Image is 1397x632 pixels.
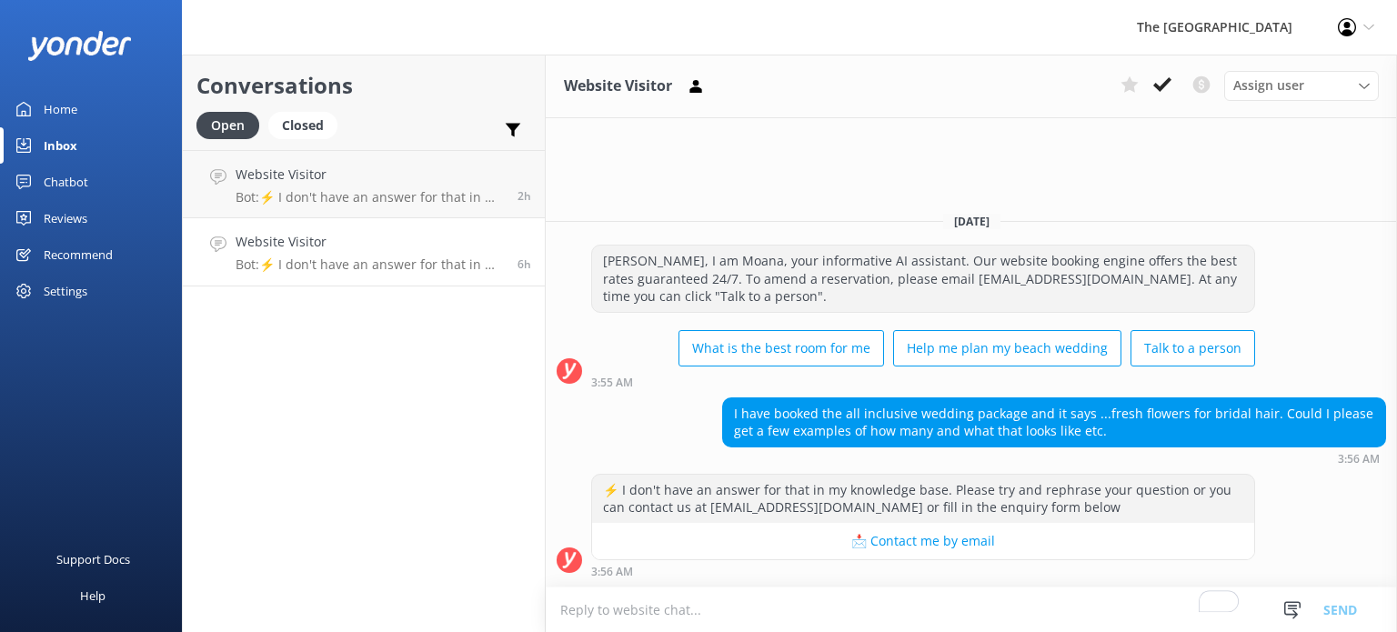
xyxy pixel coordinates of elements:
[196,112,259,139] div: Open
[893,330,1121,366] button: Help me plan my beach wedding
[44,91,77,127] div: Home
[518,188,531,204] span: Sep 24 2025 01:35pm (UTC -10:00) Pacific/Honolulu
[518,256,531,272] span: Sep 24 2025 09:56am (UTC -10:00) Pacific/Honolulu
[196,115,268,135] a: Open
[236,256,504,273] p: Bot: ⚡ I don't have an answer for that in my knowledge base. Please try and rephrase your questio...
[591,376,1255,388] div: Sep 24 2025 09:55am (UTC -10:00) Pacific/Honolulu
[564,75,672,98] h3: Website Visitor
[546,587,1397,632] textarea: To enrich screen reader interactions, please activate Accessibility in Grammarly extension settings
[591,565,1255,577] div: Sep 24 2025 09:56am (UTC -10:00) Pacific/Honolulu
[723,398,1385,446] div: I have booked the all inclusive wedding package and it says ...fresh flowers for bridal hair. Cou...
[236,165,504,185] h4: Website Visitor
[1131,330,1255,366] button: Talk to a person
[44,200,87,236] div: Reviews
[592,523,1254,559] button: 📩 Contact me by email
[183,218,545,286] a: Website VisitorBot:⚡ I don't have an answer for that in my knowledge base. Please try and rephras...
[268,112,337,139] div: Closed
[183,150,545,218] a: Website VisitorBot:⚡ I don't have an answer for that in my knowledge base. Please try and rephras...
[27,31,132,61] img: yonder-white-logo.png
[44,127,77,164] div: Inbox
[44,164,88,200] div: Chatbot
[943,214,1000,229] span: [DATE]
[1224,71,1379,100] div: Assign User
[268,115,347,135] a: Closed
[1338,454,1380,465] strong: 3:56 AM
[56,541,130,577] div: Support Docs
[44,236,113,273] div: Recommend
[592,475,1254,523] div: ⚡ I don't have an answer for that in my knowledge base. Please try and rephrase your question or ...
[592,246,1254,312] div: [PERSON_NAME], I am Moana, your informative AI assistant. Our website booking engine offers the b...
[236,232,504,252] h4: Website Visitor
[591,377,633,388] strong: 3:55 AM
[591,567,633,577] strong: 3:56 AM
[722,452,1386,465] div: Sep 24 2025 09:56am (UTC -10:00) Pacific/Honolulu
[196,68,531,103] h2: Conversations
[1233,75,1304,95] span: Assign user
[236,189,504,206] p: Bot: ⚡ I don't have an answer for that in my knowledge base. Please try and rephrase your questio...
[678,330,884,366] button: What is the best room for me
[80,577,106,614] div: Help
[44,273,87,309] div: Settings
